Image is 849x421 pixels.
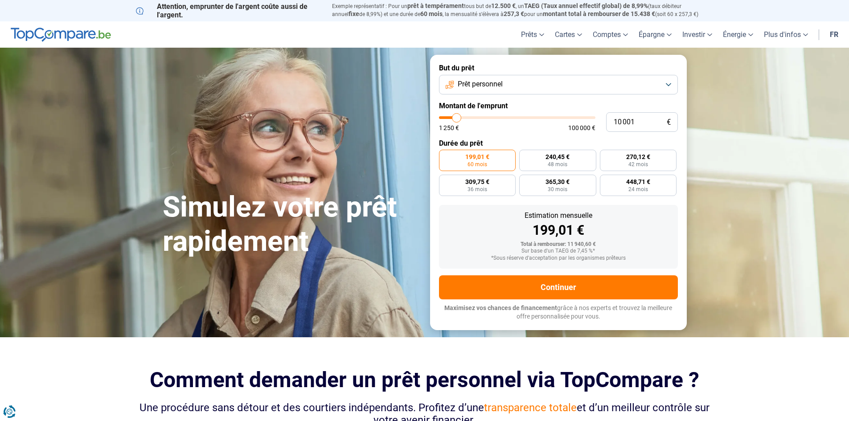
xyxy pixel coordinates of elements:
span: 240,45 € [545,154,570,160]
span: 48 mois [548,162,567,167]
span: 60 mois [420,10,443,17]
a: Investir [677,21,718,48]
span: € [667,119,671,126]
a: Comptes [587,21,633,48]
span: 448,71 € [626,179,650,185]
div: *Sous réserve d'acceptation par les organismes prêteurs [446,255,671,262]
span: prêt à tempérament [407,2,464,9]
span: 1 250 € [439,125,459,131]
span: 24 mois [628,187,648,192]
span: 365,30 € [545,179,570,185]
p: Exemple représentatif : Pour un tous but de , un (taux débiteur annuel de 8,99%) et une durée de ... [332,2,714,18]
a: Épargne [633,21,677,48]
a: Plus d'infos [759,21,813,48]
span: 12.500 € [491,2,516,9]
span: 100 000 € [568,125,595,131]
img: TopCompare [11,28,111,42]
span: 257,3 € [504,10,524,17]
div: Sur base d'un TAEG de 7,45 %* [446,248,671,254]
a: fr [824,21,844,48]
span: Maximisez vos chances de financement [444,304,557,311]
span: TAEG (Taux annuel effectif global) de 8,99% [524,2,648,9]
div: Estimation mensuelle [446,212,671,219]
span: fixe [349,10,359,17]
p: Attention, emprunter de l'argent coûte aussi de l'argent. [136,2,321,19]
div: Total à rembourser: 11 940,60 € [446,241,671,248]
span: 42 mois [628,162,648,167]
span: 36 mois [468,187,487,192]
span: 199,01 € [465,154,489,160]
span: 270,12 € [626,154,650,160]
label: But du prêt [439,64,678,72]
span: transparence totale [484,401,577,414]
span: 309,75 € [465,179,489,185]
a: Cartes [550,21,587,48]
button: Continuer [439,275,678,299]
h1: Simulez votre prêt rapidement [163,190,419,259]
label: Durée du prêt [439,139,678,147]
h2: Comment demander un prêt personnel via TopCompare ? [136,368,714,392]
span: 30 mois [548,187,567,192]
a: Prêts [516,21,550,48]
span: montant total à rembourser de 15.438 € [543,10,655,17]
div: 199,01 € [446,224,671,237]
a: Énergie [718,21,759,48]
span: Prêt personnel [458,79,503,89]
span: 60 mois [468,162,487,167]
p: grâce à nos experts et trouvez la meilleure offre personnalisée pour vous. [439,304,678,321]
label: Montant de l'emprunt [439,102,678,110]
button: Prêt personnel [439,75,678,94]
